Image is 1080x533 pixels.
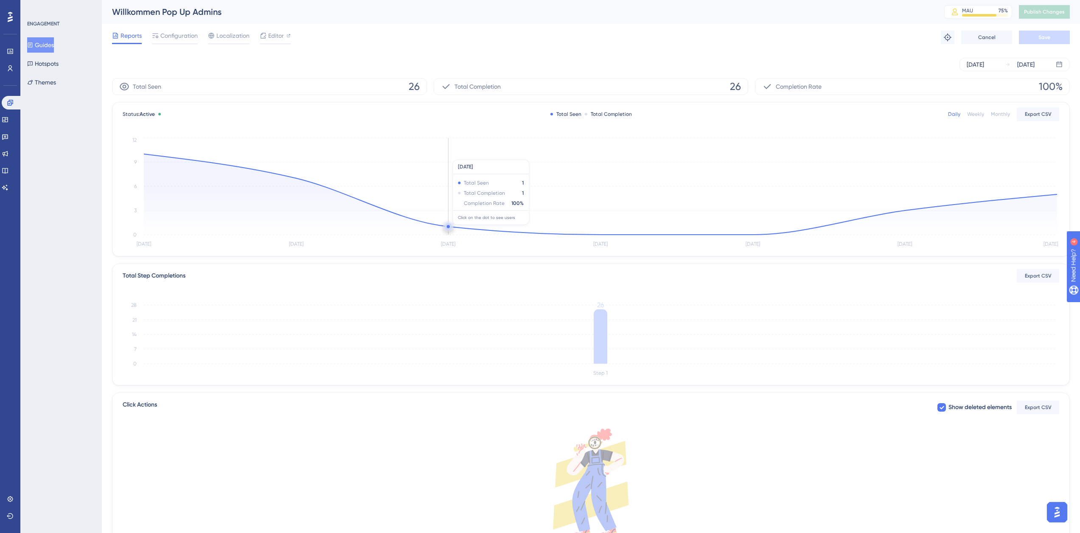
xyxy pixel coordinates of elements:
[967,59,984,70] div: [DATE]
[134,346,137,352] tspan: 7
[550,111,581,118] div: Total Seen
[1039,80,1063,93] span: 100%
[978,34,996,41] span: Cancel
[1025,404,1052,411] span: Export CSV
[133,361,137,367] tspan: 0
[441,241,455,247] tspan: [DATE]
[991,111,1010,118] div: Monthly
[1017,401,1059,414] button: Export CSV
[776,81,822,92] span: Completion Rate
[59,4,62,11] div: 4
[133,232,137,238] tspan: 0
[948,402,1012,412] span: Show deleted elements
[1017,107,1059,121] button: Export CSV
[289,241,303,247] tspan: [DATE]
[1019,5,1070,19] button: Publish Changes
[1017,269,1059,283] button: Export CSV
[123,400,157,415] span: Click Actions
[1025,272,1052,279] span: Export CSV
[268,31,284,41] span: Editor
[898,241,912,247] tspan: [DATE]
[134,183,137,189] tspan: 6
[1017,59,1035,70] div: [DATE]
[454,81,501,92] span: Total Completion
[137,241,151,247] tspan: [DATE]
[597,301,604,309] tspan: 26
[409,80,420,93] span: 26
[961,31,1012,44] button: Cancel
[1025,111,1052,118] span: Export CSV
[123,271,185,281] div: Total Step Completions
[27,75,56,90] button: Themes
[27,20,59,27] div: ENGAGEMENT
[593,370,608,376] tspan: Step 1
[134,208,137,213] tspan: 3
[20,2,53,12] span: Need Help?
[160,31,198,41] span: Configuration
[948,111,960,118] div: Daily
[132,317,137,323] tspan: 21
[585,111,632,118] div: Total Completion
[123,111,155,118] span: Status:
[132,137,137,143] tspan: 12
[999,7,1008,14] div: 75 %
[1044,499,1070,525] iframe: UserGuiding AI Assistant Launcher
[1024,8,1065,15] span: Publish Changes
[132,331,137,337] tspan: 14
[112,6,923,18] div: Willkommen Pop Up Admins
[593,241,608,247] tspan: [DATE]
[967,111,984,118] div: Weekly
[1019,31,1070,44] button: Save
[121,31,142,41] span: Reports
[140,111,155,117] span: Active
[962,7,973,14] div: MAU
[730,80,741,93] span: 26
[746,241,760,247] tspan: [DATE]
[133,81,161,92] span: Total Seen
[1044,241,1058,247] tspan: [DATE]
[1038,34,1050,41] span: Save
[27,37,54,53] button: Guides
[134,159,137,165] tspan: 9
[27,56,59,71] button: Hotspots
[131,302,137,308] tspan: 28
[216,31,250,41] span: Localization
